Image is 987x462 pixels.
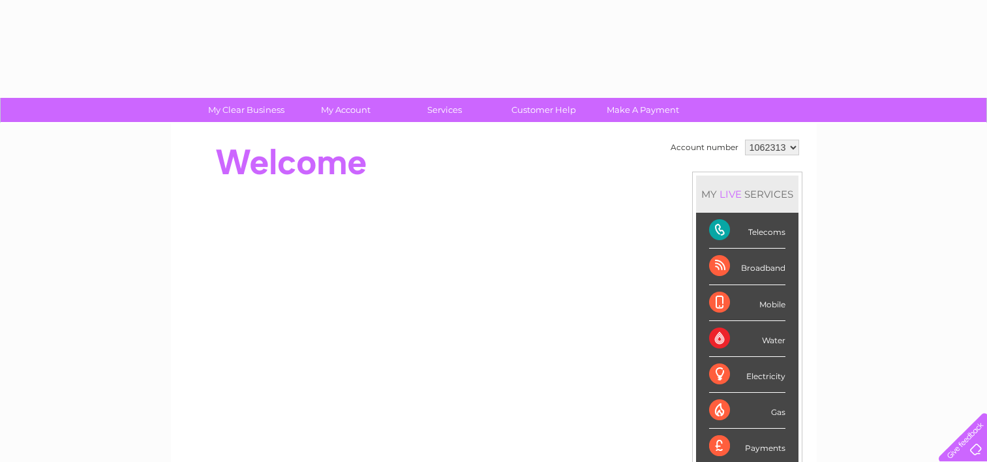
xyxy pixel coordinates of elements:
a: Services [391,98,498,122]
div: Gas [709,393,785,429]
div: MY SERVICES [696,176,798,213]
a: Make A Payment [589,98,697,122]
a: My Clear Business [192,98,300,122]
div: Telecoms [709,213,785,249]
div: Water [709,321,785,357]
div: Broadband [709,249,785,285]
div: Mobile [709,285,785,321]
a: My Account [292,98,399,122]
div: LIVE [717,188,744,200]
a: Customer Help [490,98,598,122]
td: Account number [667,136,742,159]
div: Electricity [709,357,785,393]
